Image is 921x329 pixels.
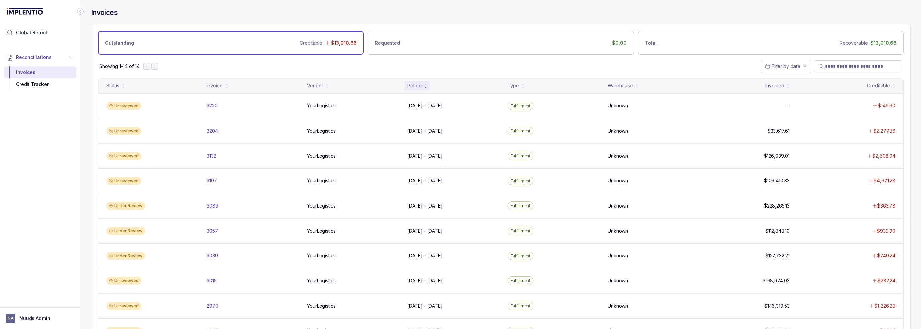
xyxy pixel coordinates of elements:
[511,228,531,234] p: Fulfillment
[106,152,141,160] div: Unreviewed
[106,127,141,135] div: Unreviewed
[6,314,74,323] button: User initialsNuuds Admin
[99,63,139,70] div: Remaining page entries
[877,252,895,259] p: $240.24
[19,315,50,322] p: Nuuds Admin
[207,102,218,109] p: 3220
[764,177,789,184] p: $106,410.33
[307,303,335,309] p: YourLogistics
[105,39,134,46] p: Outstanding
[407,177,443,184] p: [DATE] - [DATE]
[867,82,890,89] div: Creditable
[106,202,145,210] div: Under Review
[870,39,897,46] p: $13,010.66
[511,128,531,134] p: Fulfillment
[307,202,335,209] p: YourLogistics
[874,177,895,184] p: $4,671.28
[99,63,139,70] p: Showing 1-14 of 14
[764,202,789,209] p: $228,265.13
[764,153,789,159] p: $126,039.01
[207,128,218,134] p: 3204
[307,228,335,234] p: YourLogistics
[16,54,52,61] span: Reconciliations
[207,303,218,309] p: 2970
[307,153,335,159] p: YourLogistics
[207,153,216,159] p: 3132
[765,63,800,70] search: Date Range Picker
[106,277,141,285] div: Unreviewed
[407,102,443,109] p: [DATE] - [DATE]
[207,177,217,184] p: 3107
[106,102,141,110] div: Unreviewed
[785,102,790,109] p: —
[407,228,443,234] p: [DATE] - [DATE]
[877,202,895,209] p: $363.78
[407,82,422,89] div: Period
[9,66,71,78] div: Invoices
[608,177,628,184] p: Unknown
[878,102,895,109] p: $149.60
[207,202,218,209] p: 3089
[511,253,531,259] p: Fulfillment
[375,39,400,46] p: Requested
[768,128,790,134] p: $33,617.61
[608,202,628,209] p: Unknown
[763,277,789,284] p: $168,974.03
[608,303,628,309] p: Unknown
[877,277,895,284] p: $282.24
[407,128,443,134] p: [DATE] - [DATE]
[407,277,443,284] p: [DATE] - [DATE]
[407,252,443,259] p: [DATE] - [DATE]
[106,252,145,260] div: Under Review
[608,153,628,159] p: Unknown
[608,277,628,284] p: Unknown
[511,178,531,184] p: Fulfillment
[4,50,76,65] button: Reconciliations
[307,128,335,134] p: YourLogistics
[872,153,895,159] p: $2,608.04
[608,228,628,234] p: Unknown
[76,7,84,15] div: Collapse Icon
[106,302,141,310] div: Unreviewed
[511,153,531,159] p: Fulfillment
[9,78,71,90] div: Credit Tracker
[307,82,323,89] div: Vendor
[608,82,633,89] div: Warehouse
[106,227,145,235] div: Under Review
[508,82,519,89] div: Type
[608,102,628,109] p: Unknown
[207,228,218,234] p: 3057
[106,82,119,89] div: Status
[761,60,811,73] button: Date Range Picker
[772,63,800,69] span: Filter by date
[407,202,443,209] p: [DATE] - [DATE]
[608,128,628,134] p: Unknown
[840,39,868,46] p: Recoverable
[4,65,76,92] div: Reconciliations
[877,228,895,234] p: $939.90
[645,39,657,46] p: Total
[207,277,217,284] p: 3015
[765,82,784,89] div: Invoiced
[307,102,335,109] p: YourLogistics
[307,177,335,184] p: YourLogistics
[407,153,443,159] p: [DATE] - [DATE]
[511,202,531,209] p: Fulfillment
[874,303,895,309] p: $1,226.28
[511,103,531,109] p: Fulfillment
[764,303,789,309] p: $146,319.53
[608,252,628,259] p: Unknown
[91,8,118,17] h4: Invoices
[106,177,141,185] div: Unreviewed
[765,228,789,234] p: $112,848.10
[207,252,218,259] p: 3030
[331,39,357,46] p: $13,010.66
[307,277,335,284] p: YourLogistics
[207,82,223,89] div: Invoice
[511,303,531,309] p: Fulfillment
[6,314,15,323] span: User initials
[407,303,443,309] p: [DATE] - [DATE]
[511,277,531,284] p: Fulfillment
[16,29,49,36] span: Global Search
[765,252,789,259] p: $127,732.21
